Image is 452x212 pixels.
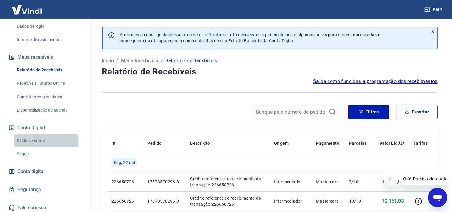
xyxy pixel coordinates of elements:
p: Intermediador [274,198,307,204]
p: Tarifas [413,140,428,146]
a: Segurança [7,183,83,196]
p: Mastercard [316,179,340,185]
p: Origem [274,140,289,146]
p: 10/10 [349,198,367,204]
p: 7/10 [349,179,367,185]
button: Sair [423,4,445,15]
p: R$ 151,08 [382,198,404,205]
img: Vindi [7,0,46,19]
span: Seg, 22 set [114,160,135,166]
p: 17573570296-8 [147,179,180,185]
a: Disponibilização de agenda [14,104,83,116]
a: Saque [14,148,83,160]
p: Mastercard [316,198,340,204]
button: Filtros [348,105,389,119]
p: / [116,57,118,65]
a: Dados de login [14,20,83,33]
p: Pagamento [316,140,340,146]
p: Relatório de Recebíveis [165,57,217,65]
input: Busque pelo número do pedido [256,107,326,116]
a: Saiba como funciona a programação dos recebimentos [313,78,438,85]
p: 226658726 [111,198,138,204]
span: Olá! Precisa de ajuda? [4,4,51,9]
iframe: Mensagem da empresa [399,172,447,185]
p: Crédito referente ao recebimento da transação 226658726 [190,176,264,188]
p: Após o envio das liquidações aparecerem no Relatório de Recebíveis, elas podem demorar algumas ho... [120,32,380,44]
button: Conta Digital [7,121,83,134]
a: Recebíveis Futuros Online [14,77,83,90]
p: ID [111,140,116,146]
iframe: Fechar mensagem [385,173,397,185]
p: R$ 151,02 [382,178,404,185]
a: Conta digital [7,165,83,178]
a: Informe de rendimentos [14,33,83,46]
p: Parcelas [349,140,367,146]
iframe: Botão para abrir a janela de mensagens [428,188,447,207]
a: Saldo e Extrato [14,134,83,147]
a: Meus Recebíveis [121,57,158,65]
p: Valor Líq. [379,140,399,146]
h4: Relatório de Recebíveis [102,66,438,78]
p: Intermediador [274,179,307,185]
span: Conta digital [17,167,45,176]
p: 17573570296-8 [147,198,180,204]
button: Meus recebíveis [7,51,83,64]
a: Início [102,57,114,65]
a: Contratos com credores [14,91,83,103]
a: Relatório de Recebíveis [14,64,83,76]
p: / [161,57,163,65]
button: Exportar [397,105,438,119]
p: 226658726 [111,179,138,185]
p: Pedido [147,140,161,146]
p: Crédito referente ao recebimento da transação 226658726 [190,195,264,207]
p: Descrição [190,140,210,146]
